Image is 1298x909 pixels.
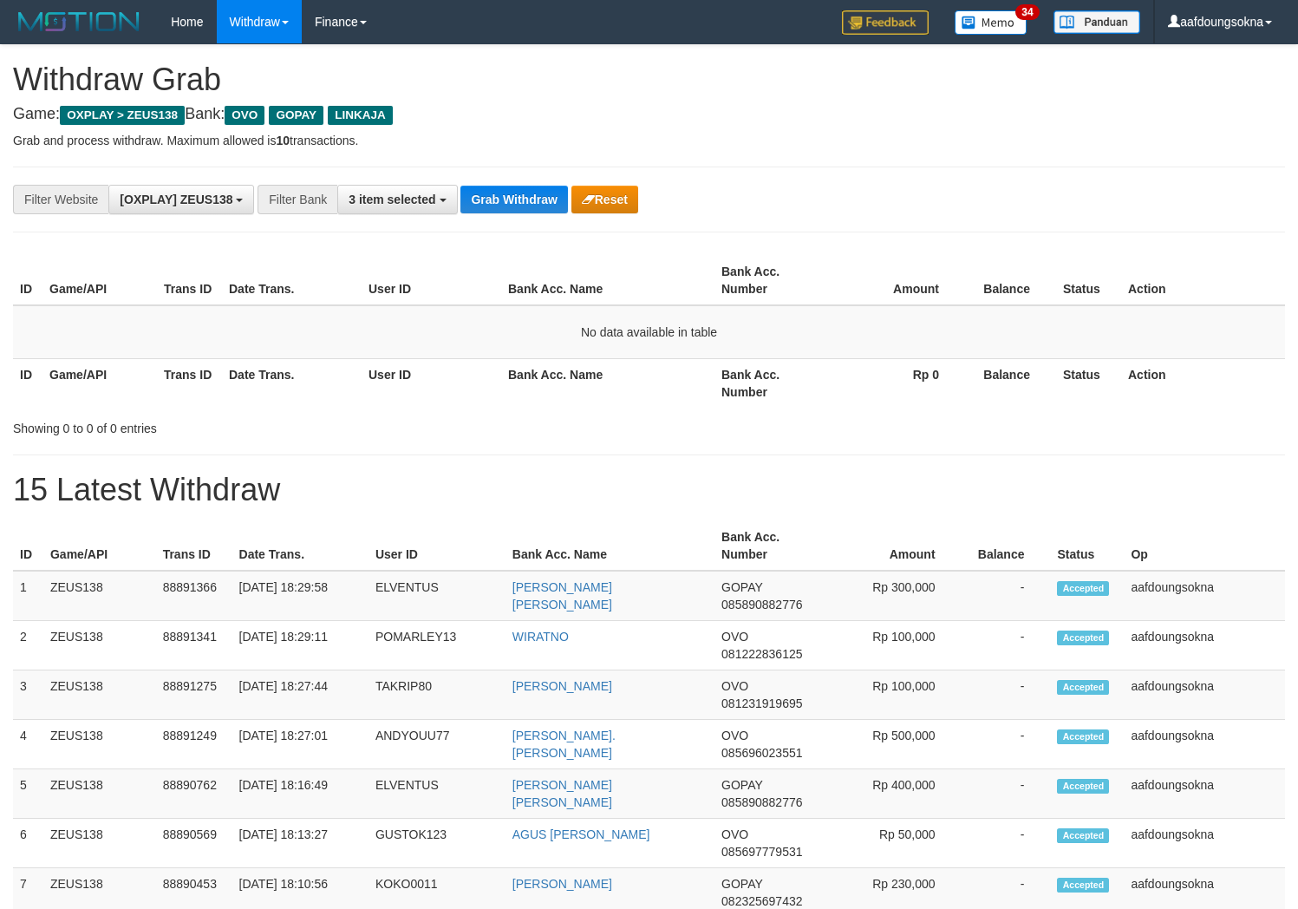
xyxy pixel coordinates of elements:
td: Rp 100,000 [828,621,962,670]
th: Balance [962,521,1051,571]
span: GOPAY [269,106,323,125]
button: [OXPLAY] ZEUS138 [108,185,254,214]
td: - [962,670,1051,720]
span: Copy 081222836125 to clipboard [721,647,802,661]
td: ZEUS138 [43,720,156,769]
span: Copy 082325697432 to clipboard [721,894,802,908]
th: Action [1121,358,1285,408]
td: 5 [13,769,43,819]
span: Accepted [1057,828,1109,843]
td: 6 [13,819,43,868]
td: 88891366 [156,571,232,621]
img: Feedback.jpg [842,10,929,35]
span: Copy 085890882776 to clipboard [721,795,802,809]
span: GOPAY [721,580,762,594]
td: 88891249 [156,720,232,769]
span: GOPAY [721,877,762,891]
td: - [962,769,1051,819]
th: Bank Acc. Number [714,256,829,305]
td: 1 [13,571,43,621]
div: Filter Website [13,185,108,214]
td: ZEUS138 [43,819,156,868]
th: Bank Acc. Number [714,521,828,571]
a: [PERSON_NAME] [512,877,612,891]
td: [DATE] 18:27:01 [232,720,369,769]
th: Date Trans. [222,358,362,408]
td: ZEUS138 [43,670,156,720]
th: Op [1124,521,1285,571]
img: Button%20Memo.svg [955,10,1027,35]
a: [PERSON_NAME]. [PERSON_NAME] [512,729,616,760]
td: aafdoungsokna [1124,670,1285,720]
span: OVO [721,729,748,742]
th: Amount [829,256,965,305]
th: Amount [828,521,962,571]
span: Copy 085890882776 to clipboard [721,598,802,611]
h1: Withdraw Grab [13,62,1285,97]
img: panduan.png [1053,10,1140,34]
button: Grab Withdraw [460,186,567,213]
th: Trans ID [157,256,222,305]
span: 3 item selected [349,193,435,206]
span: Copy 081231919695 to clipboard [721,696,802,710]
a: [PERSON_NAME] [PERSON_NAME] [512,778,612,809]
td: Rp 400,000 [828,769,962,819]
th: Bank Acc. Name [501,358,714,408]
span: OVO [721,827,748,841]
th: User ID [369,521,506,571]
th: Status [1050,521,1124,571]
a: [PERSON_NAME] [PERSON_NAME] [512,580,612,611]
th: User ID [362,358,501,408]
h4: Game: Bank: [13,106,1285,123]
th: Status [1056,256,1121,305]
td: aafdoungsokna [1124,621,1285,670]
td: - [962,571,1051,621]
td: - [962,720,1051,769]
td: POMARLEY13 [369,621,506,670]
td: 2 [13,621,43,670]
td: - [962,621,1051,670]
th: Game/API [42,256,157,305]
span: Accepted [1057,680,1109,695]
td: aafdoungsokna [1124,819,1285,868]
th: Date Trans. [232,521,369,571]
td: Rp 50,000 [828,819,962,868]
td: ANDYOUU77 [369,720,506,769]
td: 88891341 [156,621,232,670]
th: ID [13,256,42,305]
span: OVO [721,679,748,693]
td: ZEUS138 [43,621,156,670]
td: - [962,819,1051,868]
td: aafdoungsokna [1124,571,1285,621]
th: Trans ID [157,358,222,408]
th: Rp 0 [829,358,965,408]
td: No data available in table [13,305,1285,359]
td: Rp 500,000 [828,720,962,769]
span: OVO [721,630,748,644]
span: Copy 085697779531 to clipboard [721,845,802,859]
span: Accepted [1057,779,1109,794]
h1: 15 Latest Withdraw [13,473,1285,507]
td: 88891275 [156,670,232,720]
th: Date Trans. [222,256,362,305]
td: [DATE] 18:27:44 [232,670,369,720]
td: Rp 300,000 [828,571,962,621]
td: 3 [13,670,43,720]
span: LINKAJA [328,106,393,125]
td: GUSTOK123 [369,819,506,868]
td: ZEUS138 [43,571,156,621]
td: 88890569 [156,819,232,868]
td: ELVENTUS [369,769,506,819]
td: TAKRIP80 [369,670,506,720]
td: [DATE] 18:16:49 [232,769,369,819]
th: User ID [362,256,501,305]
th: Status [1056,358,1121,408]
span: Accepted [1057,878,1109,893]
th: Trans ID [156,521,232,571]
th: Bank Acc. Name [506,521,714,571]
span: OXPLAY > ZEUS138 [60,106,185,125]
button: 3 item selected [337,185,457,214]
td: Rp 100,000 [828,670,962,720]
span: GOPAY [721,778,762,792]
span: 34 [1015,4,1039,20]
